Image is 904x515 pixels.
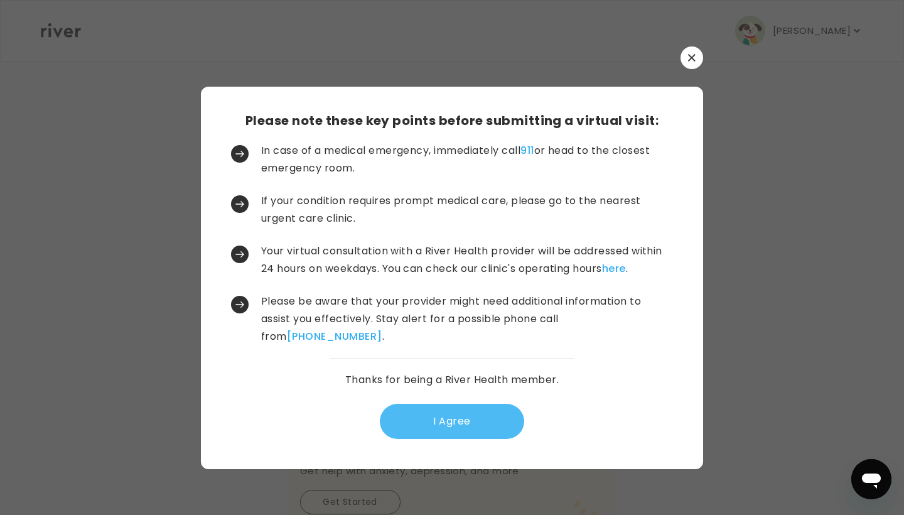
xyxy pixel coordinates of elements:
button: I Agree [380,404,524,439]
h3: Please note these key points before submitting a virtual visit: [245,112,659,129]
p: Your virtual consultation with a River Health provider will be addressed within 24 hours on weekd... [261,242,670,278]
p: Please be aware that your provider might need additional information to assist you effectively. S... [261,293,670,345]
a: [PHONE_NUMBER] [287,329,382,344]
p: If your condition requires prompt medical care, please go to the nearest urgent care clinic. [261,192,670,227]
a: 911 [520,143,534,158]
iframe: Button to launch messaging window [851,459,891,499]
p: In case of a medical emergency, immediately call or head to the closest emergency room. [261,142,670,177]
a: here [602,261,626,276]
p: Thanks for being a River Health member. [345,371,559,389]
